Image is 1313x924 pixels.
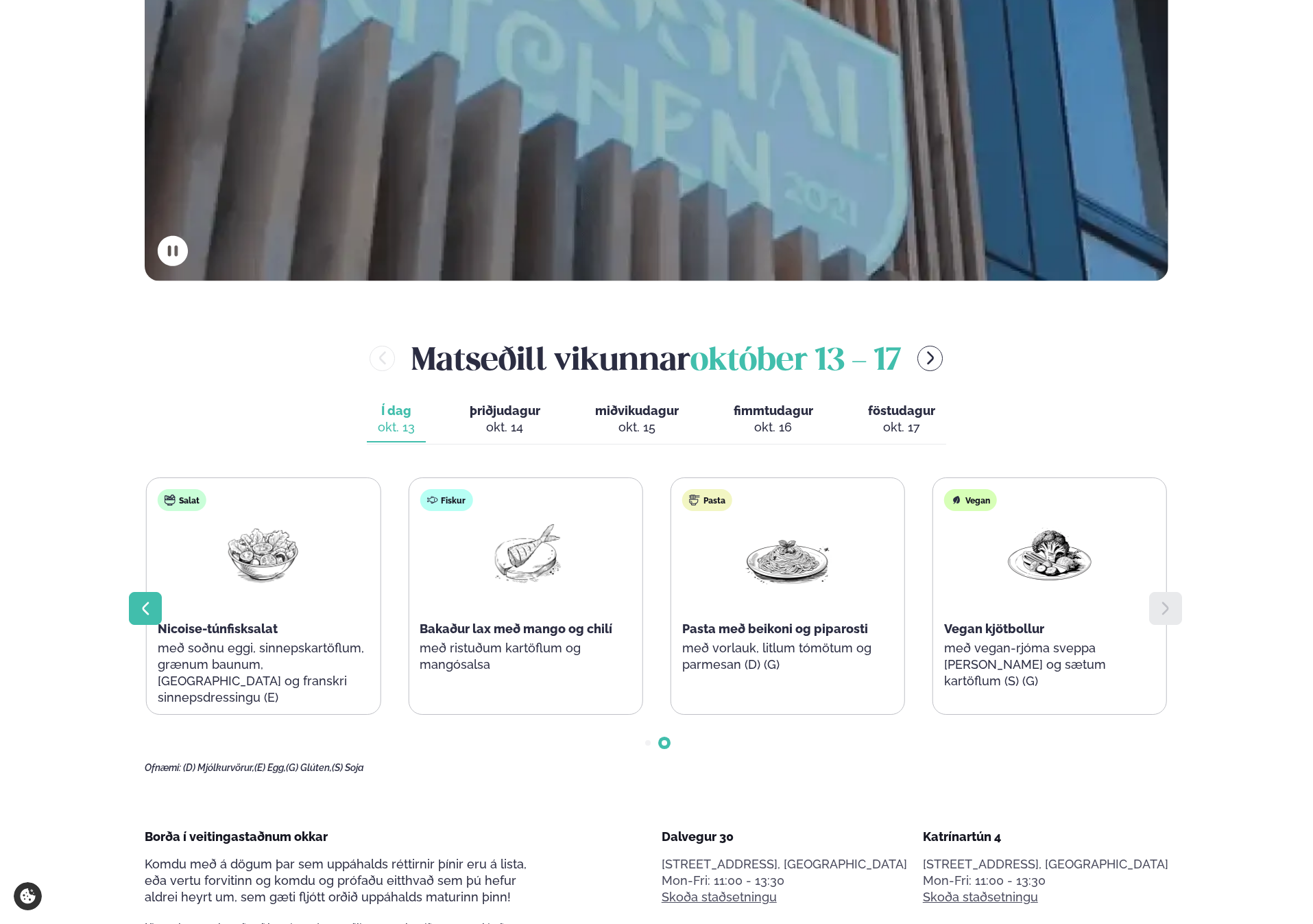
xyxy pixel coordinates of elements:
a: Cookie settings [14,882,42,910]
span: Í dag [378,403,415,419]
img: salad.svg [165,495,176,506]
div: okt. 15 [595,419,679,436]
span: Komdu með á dögum þar sem uppáhalds réttirnir þínir eru á lista, eða vertu forvitinn og komdu og ... [145,857,527,904]
div: Vegan [944,489,997,511]
div: okt. 13 [378,419,415,436]
div: Dalvegur 30 [662,829,907,845]
span: (E) Egg, [254,762,286,773]
div: Fiskur [420,489,472,511]
span: miðvikudagur [595,403,679,418]
span: fimmtudagur [734,403,813,418]
button: þriðjudagur okt. 14 [459,397,551,442]
span: Vegan kjötbollur [944,621,1044,636]
div: Katrínartún 4 [923,829,1168,845]
span: Nicoise-túnfisksalat [158,621,278,636]
p: með soðnu eggi, sinnepskartöflum, grænum baunum, [GEOGRAPHIC_DATA] og franskri sinnepsdressingu (E) [158,640,369,706]
img: Spagetti.png [744,522,832,586]
button: miðvikudagur okt. 15 [584,397,690,442]
span: þriðjudagur [470,403,540,418]
a: Skoða staðsetningu [662,889,777,905]
span: (G) Glúten, [286,762,332,773]
div: okt. 17 [868,419,935,436]
button: menu-btn-left [370,346,395,371]
div: Mon-Fri: 11:00 - 13:30 [923,873,1168,889]
button: Í dag okt. 13 [367,397,426,442]
span: Go to slide 2 [662,740,667,746]
span: Borða í veitingastaðnum okkar [145,829,328,844]
span: Go to slide 1 [645,740,651,746]
span: (D) Mjólkurvörur, [183,762,254,773]
div: okt. 14 [470,419,540,436]
span: (S) Soja [332,762,364,773]
p: með ristuðum kartöflum og mangósalsa [420,640,631,673]
span: október 13 - 17 [690,346,901,377]
button: fimmtudagur okt. 16 [723,397,824,442]
div: okt. 16 [734,419,813,436]
img: fish.svg [426,495,437,506]
div: Mon-Fri: 11:00 - 13:30 [662,873,907,889]
span: Pasta með beikoni og piparosti [682,621,868,636]
img: pasta.svg [689,495,700,506]
div: Pasta [682,489,732,511]
h2: Matseðill vikunnar [411,336,901,381]
p: [STREET_ADDRESS], [GEOGRAPHIC_DATA] [923,856,1168,873]
a: Skoða staðsetningu [923,889,1038,905]
img: Vegan.svg [951,495,962,506]
span: Ofnæmi: [145,762,181,773]
img: Salad.png [219,522,307,586]
span: Bakaður lax með mango og chilí [420,621,612,636]
p: með vorlauk, litlum tómötum og parmesan (D) (G) [682,640,893,673]
button: menu-btn-right [917,346,943,371]
img: Fish.png [481,522,569,586]
img: Vegan.png [1006,522,1094,586]
button: föstudagur okt. 17 [857,397,946,442]
p: [STREET_ADDRESS], [GEOGRAPHIC_DATA] [662,856,907,873]
div: Salat [158,489,206,511]
span: föstudagur [868,403,935,418]
p: með vegan-rjóma sveppa [PERSON_NAME] og sætum kartöflum (S) (G) [944,640,1155,689]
